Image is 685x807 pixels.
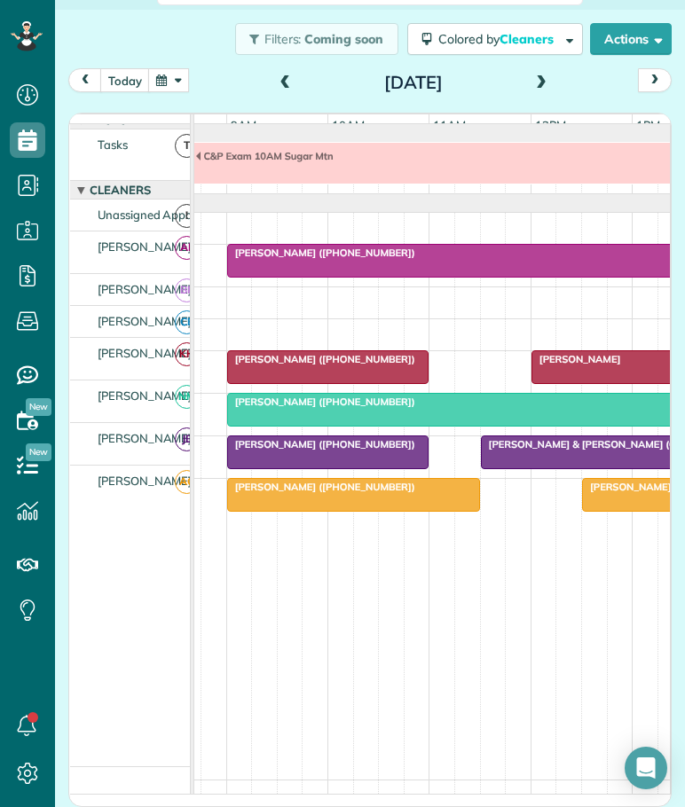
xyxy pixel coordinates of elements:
span: [PERSON_NAME] [94,346,196,360]
span: 9am [227,118,260,132]
span: Coming soon [304,31,384,47]
button: prev [68,68,102,92]
span: Cleaners [86,183,154,197]
button: today [100,68,150,92]
span: CB [175,310,199,334]
span: Unassigned Appointments [94,208,242,222]
button: Actions [590,23,672,55]
span: JB [175,427,199,451]
button: Colored byCleaners [407,23,583,55]
h2: [DATE] [303,73,524,92]
span: 11am [429,118,469,132]
span: [PERSON_NAME] [94,431,196,445]
span: 1pm [633,118,664,132]
span: Colored by [438,31,560,47]
button: next [638,68,672,92]
span: BR [175,278,199,302]
span: [PERSON_NAME] [94,388,196,403]
span: [PERSON_NAME] [94,282,196,296]
span: KH [175,342,199,366]
span: Tasks [94,137,131,152]
span: 12pm [531,118,570,132]
span: [PERSON_NAME] ([PHONE_NUMBER]) [226,396,416,408]
span: [PERSON_NAME] [94,474,196,488]
span: [PERSON_NAME] ([PHONE_NUMBER]) [226,481,416,493]
span: [PERSON_NAME] ([PHONE_NUMBER]) [226,353,416,365]
span: T [175,134,199,158]
span: AF [175,236,199,260]
span: [PERSON_NAME] & [PERSON_NAME] [94,314,303,328]
span: [PERSON_NAME] [94,239,196,254]
span: AG [175,470,199,494]
div: Open Intercom Messenger [625,747,667,789]
span: [PERSON_NAME] ([PHONE_NUMBER]) [226,247,416,259]
span: New [26,398,51,416]
span: New [26,443,51,461]
span: ! [175,204,199,228]
span: [PERSON_NAME] [531,353,622,365]
span: 10am [328,118,368,132]
span: NM [175,385,199,409]
span: Filters: [264,31,302,47]
span: [PERSON_NAME] ([PHONE_NUMBER]) [226,438,416,451]
span: Cleaners [500,31,556,47]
